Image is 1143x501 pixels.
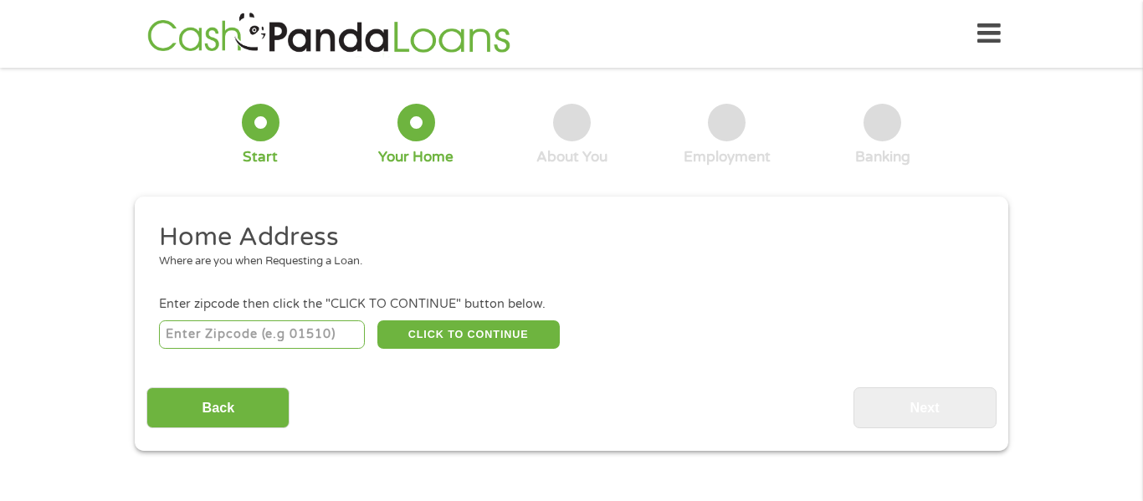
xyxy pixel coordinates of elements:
[684,148,771,166] div: Employment
[146,387,290,428] input: Back
[159,320,366,349] input: Enter Zipcode (e.g 01510)
[142,10,515,58] img: GetLoanNow Logo
[159,295,984,314] div: Enter zipcode then click the "CLICK TO CONTINUE" button below.
[243,148,278,166] div: Start
[853,387,997,428] input: Next
[159,221,972,254] h2: Home Address
[855,148,910,166] div: Banking
[536,148,607,166] div: About You
[377,320,560,349] button: CLICK TO CONTINUE
[159,253,972,270] div: Where are you when Requesting a Loan.
[378,148,454,166] div: Your Home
